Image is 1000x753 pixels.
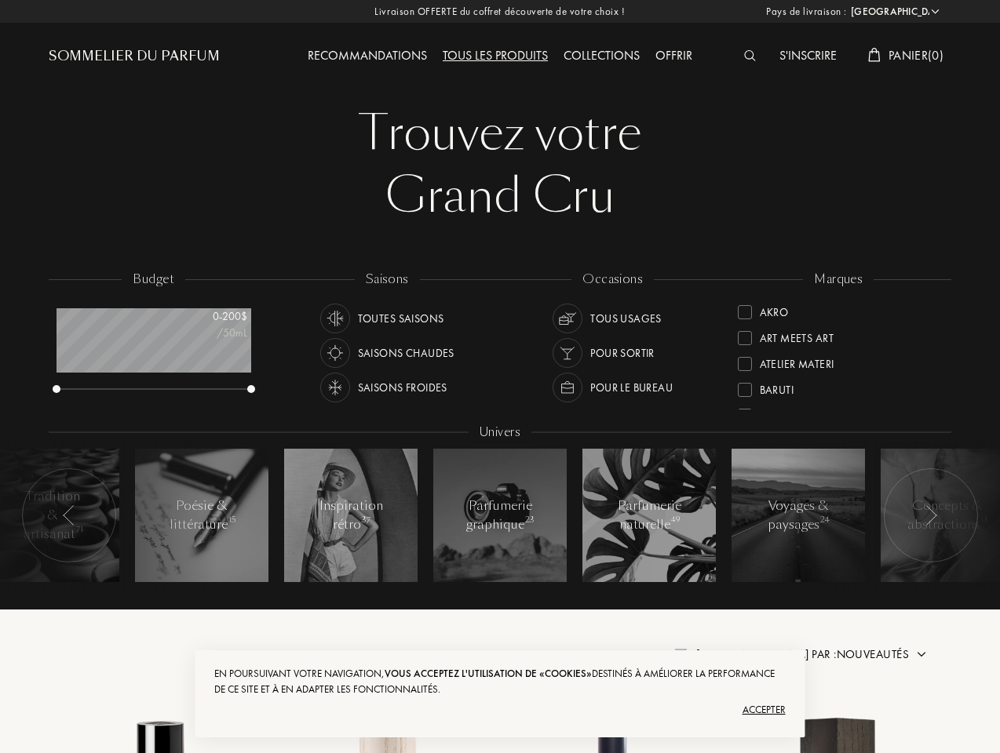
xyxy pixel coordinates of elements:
a: Sommelier du Parfum [49,47,220,66]
span: vous acceptez l'utilisation de «cookies» [385,667,592,680]
div: S'inscrire [772,46,845,67]
div: Collections [556,46,648,67]
a: S'inscrire [772,47,845,64]
div: Pour sortir [590,338,655,368]
div: Baruti [760,376,794,398]
div: Art Meets Art [760,325,834,346]
span: Panier ( 0 ) [889,47,943,64]
img: usage_season_average_white.svg [324,307,346,329]
span: 15 [228,515,235,526]
span: 49 [671,515,680,526]
div: Atelier Materi [760,351,834,372]
div: Parfumerie naturelle [616,497,683,534]
div: Offrir [648,46,700,67]
span: 23 [525,515,535,526]
div: Univers [469,424,531,442]
div: Pour le bureau [590,373,673,402]
img: usage_season_hot_white.svg [324,342,346,364]
div: Tous usages [590,304,662,333]
div: Saisons froides [358,373,447,402]
div: Parfumerie graphique [466,497,534,534]
span: 37 [362,515,370,526]
a: Offrir [648,47,700,64]
div: Toutes saisons [358,304,444,333]
div: Akro [760,299,789,320]
a: Recommandations [300,47,435,64]
div: saisons [355,271,420,289]
div: 0 - 200 $ [169,308,247,325]
div: Grand Cru [60,165,940,227]
div: marques [803,271,874,289]
div: Tous les produits [435,46,556,67]
img: arr_left.svg [925,505,937,526]
span: [GEOGRAPHIC_DATA] par : Nouveautés [696,646,909,662]
img: usage_occasion_all_white.svg [557,307,578,329]
div: Inspiration rétro [318,497,385,534]
img: usage_season_cold_white.svg [324,376,346,398]
img: arrow.png [915,648,928,660]
div: Saisons chaudes [358,338,454,368]
a: Collections [556,47,648,64]
img: usage_occasion_party_white.svg [557,342,578,364]
div: Binet-Papillon [760,402,838,424]
img: filter_by.png [674,649,687,658]
img: cart_white.svg [868,48,881,62]
span: Pays de livraison : [766,4,847,20]
div: budget [122,271,185,289]
div: Recommandations [300,46,435,67]
div: Voyages & paysages [765,497,832,534]
img: search_icn_white.svg [744,50,756,61]
div: Trouvez votre [60,102,940,165]
a: Tous les produits [435,47,556,64]
div: En poursuivant votre navigation, destinés à améliorer la performance de ce site et à en adapter l... [214,666,785,697]
img: arr_left.svg [63,505,75,526]
div: /50mL [169,325,247,341]
img: usage_occasion_work_white.svg [557,376,578,398]
div: Accepter [214,697,785,722]
div: occasions [571,271,654,289]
